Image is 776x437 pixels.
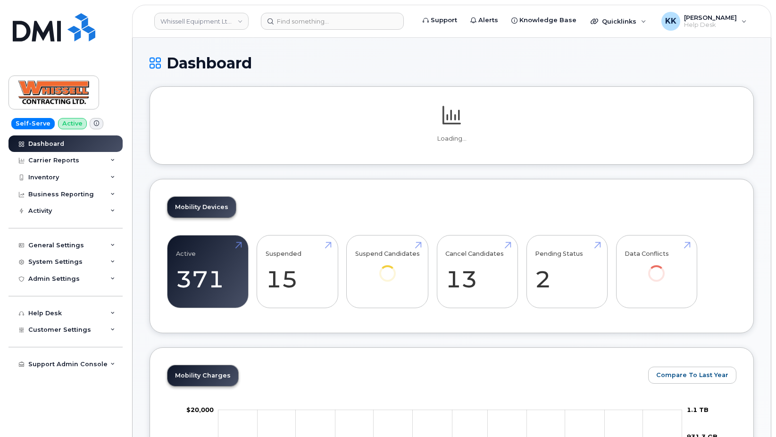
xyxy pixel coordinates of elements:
[687,406,709,413] tspan: 1.1 TB
[445,241,509,303] a: Cancel Candidates 13
[355,241,420,295] a: Suspend Candidates
[648,367,736,384] button: Compare To Last Year
[266,241,329,303] a: Suspended 15
[186,406,214,413] g: $0
[535,241,599,303] a: Pending Status 2
[167,365,238,386] a: Mobility Charges
[167,134,736,143] p: Loading...
[176,241,240,303] a: Active 371
[656,370,728,379] span: Compare To Last Year
[625,241,688,295] a: Data Conflicts
[150,55,754,71] h1: Dashboard
[167,197,236,218] a: Mobility Devices
[186,406,214,413] tspan: $20,000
